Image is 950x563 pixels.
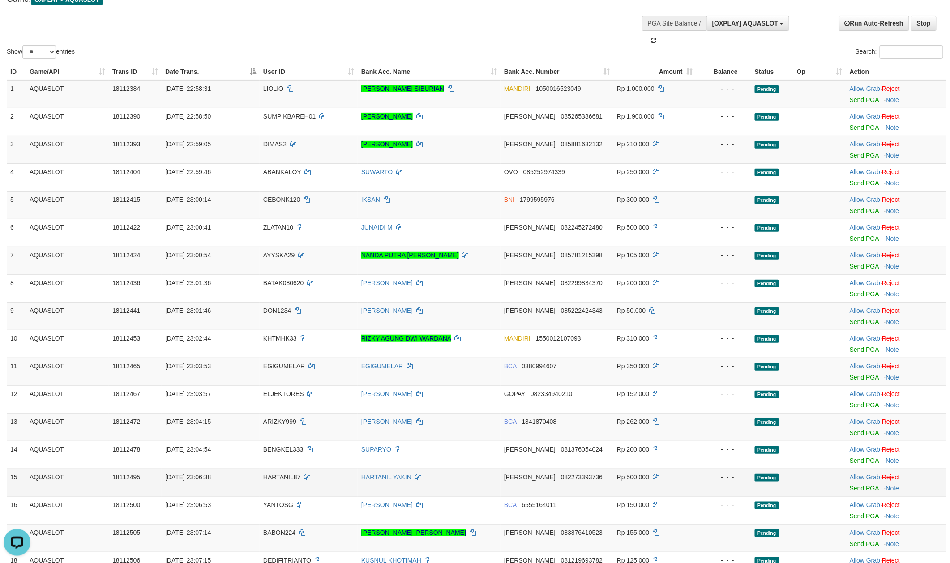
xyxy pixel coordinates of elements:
span: [DATE] 23:00:41 [165,224,211,231]
a: Note [886,124,899,131]
a: Reject [882,113,900,120]
span: [DATE] 22:58:50 [165,113,211,120]
span: BNI [504,196,514,203]
a: Send PGA [850,457,879,464]
a: IKSAN [361,196,380,203]
td: AQUASLOT [26,385,109,413]
a: Note [886,485,899,492]
a: Allow Grab [850,501,880,508]
a: Reject [882,279,900,286]
span: GOPAY [504,390,525,397]
span: [DATE] 23:03:53 [165,363,211,370]
a: RIZKY AGUNG DWI WARDANA [361,335,451,342]
span: Pending [755,474,779,482]
td: 5 [7,191,26,219]
span: [DATE] 23:01:46 [165,307,211,314]
span: Copy 0380994607 to clipboard [522,363,557,370]
td: AQUASLOT [26,496,109,524]
a: Reject [882,85,900,92]
a: [PERSON_NAME] [361,501,413,508]
span: Copy 085252974339 to clipboard [523,168,565,175]
th: Date Trans.: activate to sort column descending [162,64,260,80]
span: LIOLIO [263,85,283,92]
span: Rp 50.000 [617,307,646,314]
span: · [850,279,882,286]
button: [OXPLAY] AQUASLOT [706,16,789,31]
span: 18112453 [112,335,140,342]
a: [PERSON_NAME] [361,141,413,148]
span: 18112436 [112,279,140,286]
span: Copy 085881632132 to clipboard [561,141,603,148]
a: Send PGA [850,235,879,242]
a: Allow Grab [850,307,880,314]
a: Note [886,429,899,436]
span: Pending [755,224,779,232]
a: Reject [882,446,900,453]
a: Send PGA [850,96,879,103]
td: 10 [7,330,26,358]
td: · [846,358,946,385]
span: [PERSON_NAME] [504,224,556,231]
th: Bank Acc. Name: activate to sort column ascending [358,64,501,80]
span: [DATE] 23:01:36 [165,279,211,286]
td: AQUASLOT [26,330,109,358]
th: User ID: activate to sort column ascending [260,64,358,80]
span: 18112495 [112,473,140,481]
span: Copy 085781215398 to clipboard [561,252,603,259]
td: 6 [7,219,26,247]
a: Reject [882,307,900,314]
span: YANTOSG [263,501,293,508]
a: Note [886,401,899,409]
td: AQUASLOT [26,413,109,441]
div: - - - [700,84,748,93]
span: OVO [504,168,518,175]
span: Copy 082273393736 to clipboard [561,473,603,481]
th: Game/API: activate to sort column ascending [26,64,109,80]
a: SUWARTO [361,168,393,175]
a: Reject [882,168,900,175]
a: Allow Grab [850,252,880,259]
a: Send PGA [850,318,879,325]
a: [PERSON_NAME] [361,279,413,286]
span: Pending [755,307,779,315]
span: 18112441 [112,307,140,314]
td: 9 [7,302,26,330]
span: DON1234 [263,307,291,314]
a: HARTANIL YAKIN [361,473,411,481]
span: BCA [504,363,517,370]
a: Note [886,318,899,325]
div: PGA Site Balance / [642,16,706,31]
span: [PERSON_NAME] [504,113,556,120]
span: · [850,446,882,453]
span: 18112384 [112,85,140,92]
a: Allow Grab [850,529,880,536]
span: [DATE] 23:00:14 [165,196,211,203]
a: Allow Grab [850,279,880,286]
div: - - - [700,417,748,426]
a: Note [886,96,899,103]
a: Send PGA [850,540,879,547]
div: - - - [700,167,748,176]
span: BCA [504,418,517,425]
div: - - - [700,445,748,454]
a: Note [886,290,899,298]
label: Search: [856,45,943,59]
label: Show entries [7,45,75,59]
span: Rp 250.000 [617,168,649,175]
a: [PERSON_NAME] [361,307,413,314]
td: 4 [7,163,26,191]
span: ELJEKTORES [263,390,304,397]
a: Allow Grab [850,224,880,231]
a: Reject [882,252,900,259]
div: - - - [700,195,748,204]
span: Rp 1.000.000 [617,85,655,92]
span: EGIGUMELAR [263,363,305,370]
td: 12 [7,385,26,413]
div: - - - [700,223,748,232]
th: Action [846,64,946,80]
span: 18112500 [112,501,140,508]
td: 7 [7,247,26,274]
div: - - - [700,500,748,509]
td: AQUASLOT [26,247,109,274]
span: 18112393 [112,141,140,148]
